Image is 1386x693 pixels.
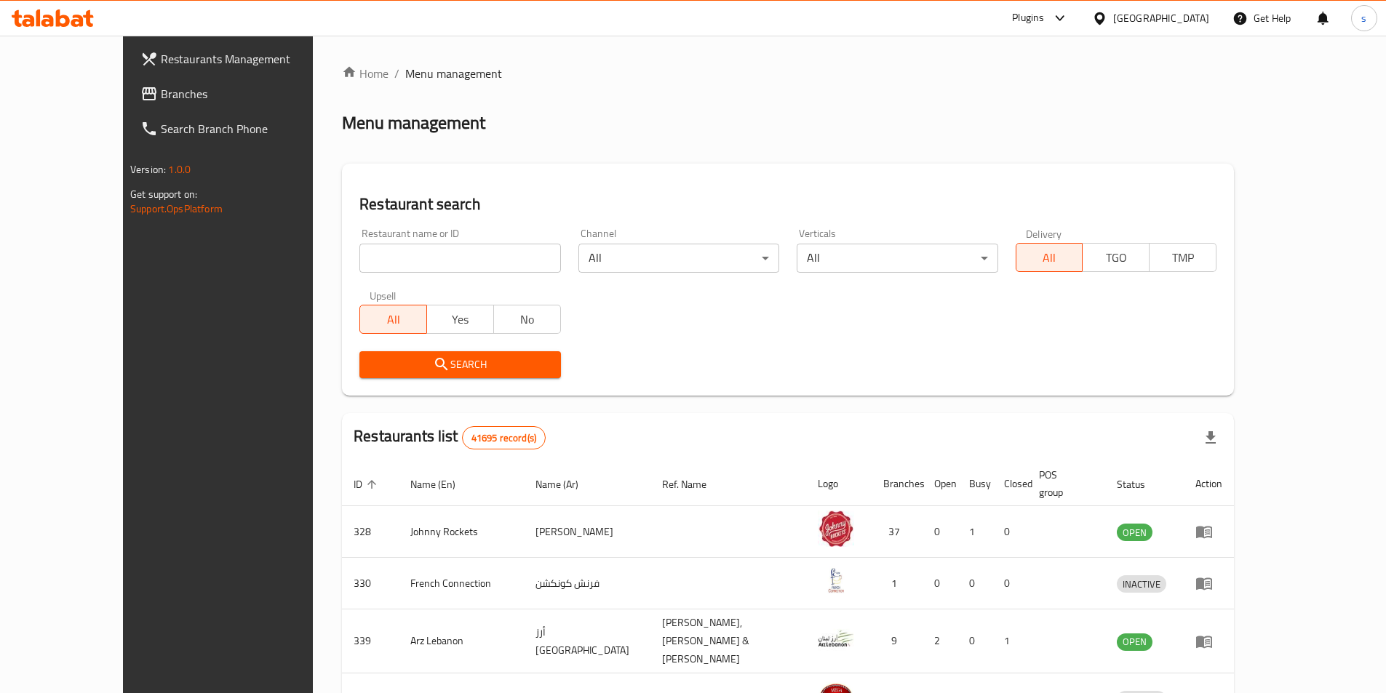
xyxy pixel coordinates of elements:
span: Version: [130,160,166,179]
span: 1.0.0 [168,160,191,179]
th: Branches [872,462,923,506]
span: OPEN [1117,633,1152,650]
td: 0 [992,506,1027,558]
button: Search [359,351,560,378]
li: / [394,65,399,82]
h2: Menu management [342,111,485,135]
td: 0 [923,506,957,558]
a: Support.OpsPlatform [130,199,223,218]
td: 1 [872,558,923,609]
label: Upsell [370,290,397,300]
td: 2 [923,609,957,673]
span: POS group [1039,466,1088,501]
span: Status [1117,476,1164,493]
button: All [359,305,427,334]
span: TMP [1155,247,1211,268]
td: French Connection [399,558,524,609]
label: Delivery [1026,228,1062,239]
img: French Connection [818,562,854,598]
td: 9 [872,609,923,673]
span: Name (En) [410,476,474,493]
span: TGO [1088,247,1144,268]
nav: breadcrumb [342,65,1234,82]
th: Action [1184,462,1234,506]
th: Closed [992,462,1027,506]
span: Search Branch Phone [161,120,343,137]
td: 37 [872,506,923,558]
td: [PERSON_NAME] [524,506,650,558]
td: 328 [342,506,399,558]
button: Yes [426,305,494,334]
input: Search for restaurant name or ID.. [359,244,560,273]
a: Home [342,65,389,82]
td: 1 [957,506,992,558]
td: Johnny Rockets [399,506,524,558]
div: OPEN [1117,524,1152,541]
th: Open [923,462,957,506]
td: أرز [GEOGRAPHIC_DATA] [524,609,650,673]
td: 0 [992,558,1027,609]
div: Menu [1195,633,1222,650]
td: 339 [342,609,399,673]
td: 0 [957,558,992,609]
span: INACTIVE [1117,576,1166,593]
button: No [493,305,561,334]
span: Get support on: [130,185,197,204]
span: Yes [433,309,488,330]
h2: Restaurant search [359,193,1216,215]
img: Johnny Rockets [818,510,854,547]
img: Arz Lebanon [818,620,854,657]
a: Branches [129,76,354,111]
td: 1 [992,609,1027,673]
div: All [578,244,779,273]
h2: Restaurants list [354,425,546,449]
span: All [366,309,421,330]
div: Total records count [462,426,546,449]
span: Menu management [405,65,502,82]
button: TMP [1149,243,1216,272]
div: [GEOGRAPHIC_DATA] [1113,10,1209,26]
button: TGO [1082,243,1150,272]
div: Plugins [1012,9,1044,27]
td: Arz Lebanon [399,609,524,673]
td: 0 [957,609,992,673]
td: 330 [342,558,399,609]
th: Busy [957,462,992,506]
td: فرنش كونكشن [524,558,650,609]
span: Restaurants Management [161,50,343,68]
span: Branches [161,85,343,103]
span: 41695 record(s) [463,431,545,445]
a: Search Branch Phone [129,111,354,146]
a: Restaurants Management [129,41,354,76]
th: Logo [806,462,872,506]
span: Name (Ar) [535,476,597,493]
td: [PERSON_NAME],[PERSON_NAME] & [PERSON_NAME] [650,609,807,673]
span: OPEN [1117,524,1152,541]
div: Menu [1195,523,1222,540]
button: All [1016,243,1083,272]
div: Menu [1195,574,1222,592]
span: ID [354,476,381,493]
span: s [1361,10,1366,26]
span: No [500,309,555,330]
td: 0 [923,558,957,609]
span: All [1022,247,1078,268]
div: All [797,244,997,273]
div: Export file [1193,420,1228,455]
span: Ref. Name [662,476,725,493]
span: Search [371,356,549,374]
